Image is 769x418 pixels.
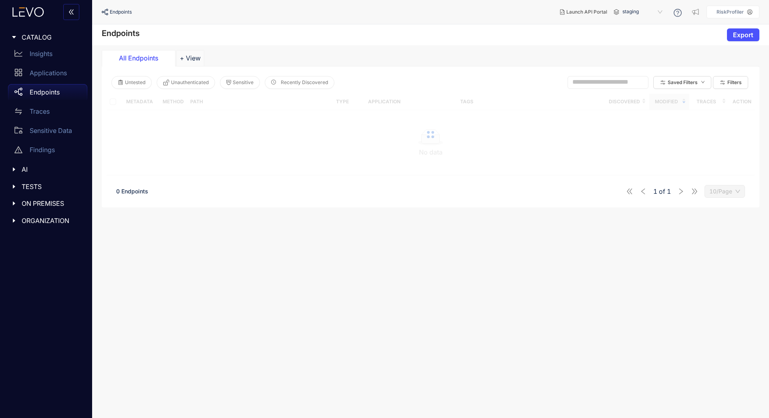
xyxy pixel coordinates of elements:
[11,201,17,206] span: caret-right
[566,9,607,15] span: Launch API Portal
[653,188,671,195] span: of
[668,80,698,85] span: Saved Filters
[8,46,87,65] a: Insights
[220,76,260,89] button: Sensitive
[233,80,254,85] span: Sensitive
[8,84,87,103] a: Endpoints
[22,183,81,190] span: TESTS
[8,65,87,84] a: Applications
[176,50,204,66] button: Add tab
[111,76,152,89] button: Untested
[63,4,79,20] button: double-left
[622,6,664,18] span: staging
[281,80,328,85] span: Recently Discovered
[709,185,740,197] span: 10/Page
[5,161,87,178] div: AI
[30,127,72,134] p: Sensitive Data
[30,50,52,57] p: Insights
[653,188,657,195] span: 1
[14,146,22,154] span: warning
[11,218,17,223] span: caret-right
[109,54,169,62] div: All Endpoints
[554,6,614,18] button: Launch API Portal
[727,80,742,85] span: Filters
[8,142,87,161] a: Findings
[110,9,132,15] span: Endpoints
[11,34,17,40] span: caret-right
[271,80,276,85] span: clock-circle
[22,166,81,173] span: AI
[14,107,22,115] span: swap
[22,34,81,41] span: CATALOG
[5,212,87,229] div: ORGANIZATION
[727,28,759,41] button: Export
[102,28,140,38] h4: Endpoints
[30,69,67,76] p: Applications
[8,103,87,123] a: Traces
[733,31,753,38] span: Export
[22,217,81,224] span: ORGANIZATION
[30,108,50,115] p: Traces
[667,188,671,195] span: 1
[717,9,744,15] p: RiskProfiler
[11,167,17,172] span: caret-right
[157,76,215,89] button: Unauthenticated
[265,76,334,89] button: clock-circleRecently Discovered
[5,195,87,212] div: ON PREMISES
[30,88,60,96] p: Endpoints
[701,80,705,84] span: down
[68,9,74,16] span: double-left
[5,29,87,46] div: CATALOG
[11,184,17,189] span: caret-right
[22,200,81,207] span: ON PREMISES
[8,123,87,142] a: Sensitive Data
[713,76,748,89] button: Filters
[30,146,55,153] p: Findings
[125,80,145,85] span: Untested
[653,76,711,89] button: Saved Filtersdown
[116,188,148,195] span: 0 Endpoints
[171,80,209,85] span: Unauthenticated
[5,178,87,195] div: TESTS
